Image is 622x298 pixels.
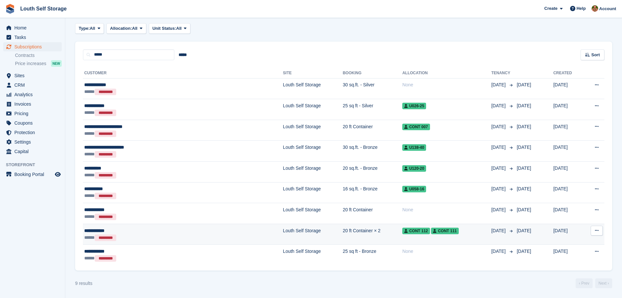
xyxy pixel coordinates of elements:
span: All [90,25,95,32]
span: Cont 007 [402,124,430,130]
a: Price increases NEW [15,60,62,67]
td: Louth Self Storage [283,120,343,141]
div: None [402,81,491,88]
span: Booking Portal [14,170,54,179]
td: [DATE] [553,203,583,224]
a: Louth Self Storage [18,3,69,14]
td: [DATE] [553,245,583,265]
div: None [402,248,491,255]
span: [DATE] [491,123,507,130]
a: menu [3,99,62,109]
td: [DATE] [553,99,583,120]
td: 20 sq.ft. - Bronze [343,162,402,183]
span: [DATE] [517,166,531,171]
span: Invoices [14,99,54,109]
span: [DATE] [491,185,507,192]
span: Storefront [6,162,65,168]
div: None [402,206,491,213]
span: [DATE] [491,206,507,213]
td: 20 ft Container × 2 [343,224,402,245]
span: Capital [14,147,54,156]
span: Settings [14,137,54,147]
span: All [132,25,137,32]
td: 30 sq.ft. - Bronze [343,141,402,162]
button: Unit Status: All [149,23,190,34]
td: [DATE] [553,120,583,141]
td: [DATE] [553,224,583,245]
td: [DATE] [553,162,583,183]
th: Created [553,68,583,79]
td: Louth Self Storage [283,141,343,162]
a: menu [3,118,62,128]
span: [DATE] [517,228,531,233]
span: [DATE] [517,207,531,212]
span: [DATE] [491,227,507,234]
td: Louth Self Storage [283,99,343,120]
span: [DATE] [491,165,507,172]
span: U138-40 [402,144,426,151]
a: Contracts [15,52,62,59]
span: Price increases [15,61,46,67]
th: Allocation [402,68,491,79]
span: [DATE] [491,144,507,151]
a: menu [3,109,62,118]
td: Louth Self Storage [283,245,343,265]
span: [DATE] [517,103,531,108]
span: [DATE] [491,81,507,88]
a: menu [3,137,62,147]
img: stora-icon-8386f47178a22dfd0bd8f6a31ec36ba5ce8667c1dd55bd0f319d3a0aa187defe.svg [5,4,15,14]
span: [DATE] [517,124,531,129]
span: U058-16 [402,186,426,192]
img: Andy Smith [592,5,598,12]
span: [DATE] [491,102,507,109]
td: [DATE] [553,141,583,162]
span: Create [544,5,557,12]
a: menu [3,23,62,32]
th: Site [283,68,343,79]
span: U026-25 [402,103,426,109]
a: menu [3,90,62,99]
div: 9 results [75,280,92,287]
span: Sort [591,52,600,58]
td: [DATE] [553,78,583,99]
span: Allocation: [110,25,132,32]
span: Cont 111 [431,228,458,234]
th: Tenancy [491,68,514,79]
a: menu [3,71,62,80]
td: [DATE] [553,182,583,203]
td: 16 sq.ft. - Bronze [343,182,402,203]
span: All [176,25,182,32]
a: menu [3,170,62,179]
span: [DATE] [517,186,531,191]
span: U120-20 [402,165,426,172]
th: Booking [343,68,402,79]
button: Type: All [75,23,104,34]
a: menu [3,128,62,137]
td: Louth Self Storage [283,78,343,99]
span: Unit Status: [152,25,176,32]
span: Pricing [14,109,54,118]
td: 20 ft Container [343,120,402,141]
td: Louth Self Storage [283,182,343,203]
a: Next [595,278,612,288]
span: [DATE] [517,249,531,254]
span: CRM [14,80,54,90]
span: Subscriptions [14,42,54,51]
td: 25 sq ft - Silver [343,99,402,120]
a: menu [3,80,62,90]
span: Coupons [14,118,54,128]
span: Help [577,5,586,12]
span: [DATE] [491,248,507,255]
span: Tasks [14,33,54,42]
a: menu [3,42,62,51]
span: Sites [14,71,54,80]
a: Preview store [54,170,62,178]
div: NEW [51,60,62,67]
th: Customer [83,68,283,79]
span: [DATE] [517,82,531,87]
span: Type: [79,25,90,32]
span: Cont 112 [402,228,430,234]
span: Home [14,23,54,32]
td: 25 sq ft - Bronze [343,245,402,265]
a: menu [3,147,62,156]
